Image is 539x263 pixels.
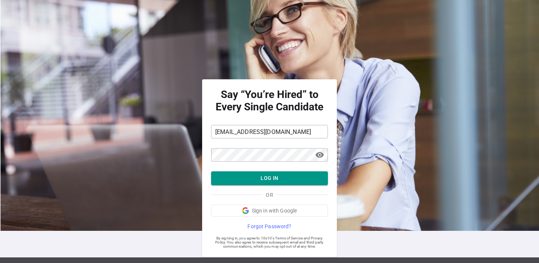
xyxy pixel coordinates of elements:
button: Sign in with Google [211,205,328,217]
span: OR [266,191,273,199]
span: By signing in, you agree to 10x10's Terms of Service and Privacy Policy. You also agree to receiv... [211,236,328,248]
strong: Say “You’re Hired” to Every Single Candidate [211,88,328,113]
input: Email Address* [211,126,328,138]
span: Sign in with Google [252,207,297,214]
span: Forgot Password? [247,223,291,230]
span: visibility [315,150,324,159]
button: LOG IN [211,171,328,185]
a: Forgot Password? [211,223,328,230]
